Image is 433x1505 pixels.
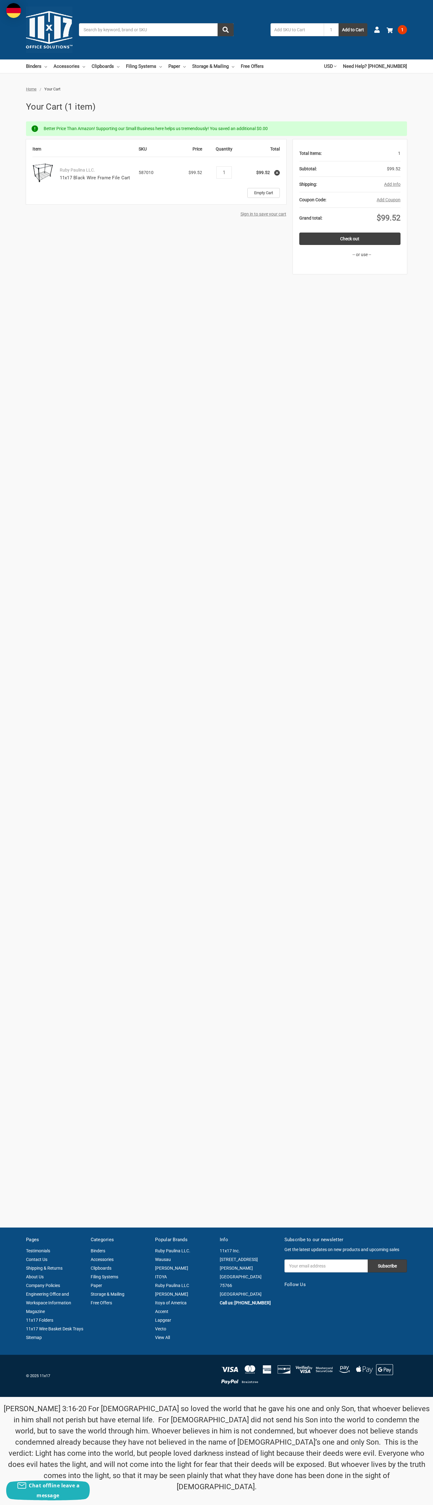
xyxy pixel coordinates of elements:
span: Chat offline leave a message [29,1482,80,1499]
h5: Pages [26,1236,84,1243]
a: Ruby Paulina LLC. [155,1248,190,1253]
button: Add Coupon [377,197,401,203]
h5: Follow Us [284,1281,407,1288]
a: Accessories [54,59,85,73]
input: Add SKU to Cart [271,23,324,36]
a: Filing Systems [91,1274,118,1279]
button: Add Info [384,181,401,188]
a: Itoya of America [155,1300,187,1305]
button: Add to Cart [339,23,367,36]
a: Accessories [91,1257,114,1262]
a: 11x17 Folders [26,1318,53,1323]
img: 11x17 Black Wire Frame File Cart [32,162,53,183]
h5: Categories [91,1236,149,1243]
h5: Subscribe to our newsletter [284,1236,407,1243]
a: Binders [26,59,47,73]
span: $99.52 [188,170,202,175]
a: Sitemap [26,1335,42,1340]
strong: Shipping: [299,182,317,187]
a: Free Offers [91,1300,112,1305]
input: Your email address [284,1259,368,1272]
a: Testimonials [26,1248,50,1253]
p: [PERSON_NAME] 3:16-20 For [DEMOGRAPHIC_DATA] so loved the world that he gave his one and only Son... [3,1403,430,1492]
a: View All [155,1335,170,1340]
span: 1 [398,25,407,34]
h5: Info [220,1236,278,1243]
iframe: Google Customer Reviews [382,1488,433,1505]
input: Search by keyword, brand or SKU [79,23,234,36]
th: Price [168,146,206,157]
a: Sign in to save your cart [240,212,286,216]
a: ITOYA [155,1274,167,1279]
a: Lapgear [155,1318,171,1323]
a: Check out [299,233,401,245]
span: Your Cart [44,87,60,91]
p: Get the latest updates on new products and upcoming sales [284,1246,407,1253]
a: Paper [91,1283,102,1288]
a: Storage & Mailing [192,59,234,73]
h5: Popular Brands [155,1236,213,1243]
a: [PERSON_NAME] [155,1292,188,1297]
a: Clipboards [92,59,119,73]
a: Binders [91,1248,105,1253]
strong: Coupon Code: [299,197,326,202]
a: Free Offers [241,59,264,73]
a: Need Help? [PHONE_NUMBER] [343,59,407,73]
a: Shipping & Returns [26,1266,63,1271]
p: © 2025 11x17 [26,1373,213,1379]
th: SKU [139,146,168,157]
p: Ruby Paulina LLC. [60,167,132,173]
a: 1 [387,22,407,38]
a: Engineering Office and Workspace Information Magazine [26,1292,71,1314]
a: Wausau [155,1257,171,1262]
h1: Your Cart (1 item) [26,100,407,113]
img: duty and tax information for Germany [6,3,21,18]
a: Accent [155,1309,168,1314]
a: Company Policies [26,1283,60,1288]
span: 587010 [139,170,154,175]
span: $99.52 [377,213,401,222]
a: USD [324,59,336,73]
th: Item [32,146,139,157]
a: Storage & Mailing [91,1292,124,1297]
a: Ruby Paulina LLC [155,1283,189,1288]
a: Contact Us [26,1257,47,1262]
a: Clipboards [91,1266,111,1271]
a: Home [26,87,37,91]
th: Total [243,146,280,157]
a: Vecto [155,1326,166,1331]
a: 11x17 Black Wire Frame File Cart [60,175,130,181]
div: 1 [322,146,401,161]
strong: Total Items: [299,151,322,156]
address: 11x17 Inc. [STREET_ADDRESS][PERSON_NAME] [GEOGRAPHIC_DATA] 75766 [GEOGRAPHIC_DATA] [220,1246,278,1298]
th: Quantity [206,146,243,157]
a: Paper [168,59,186,73]
input: Subscribe [368,1259,407,1272]
a: About Us [26,1274,44,1279]
a: Call us: [PHONE_NUMBER] [220,1300,271,1305]
strong: Grand total: [299,216,322,220]
span: Better Price Than Amazon! Supporting our Small Business here helps us tremendously! You saved an ... [44,126,268,131]
button: Chat offline leave a message [6,1481,90,1500]
img: 11x17.com [26,7,72,53]
a: Empty Cart [247,188,280,198]
a: [PERSON_NAME] [155,1266,188,1271]
span: $99.52 [387,166,401,171]
strong: Subtotal: [299,166,317,171]
a: Filing Systems [126,59,162,73]
strong: $99.52 [256,170,270,175]
a: 11x17 Wire Basket Desk Trays [26,1326,83,1331]
p: -- or use -- [323,251,401,258]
